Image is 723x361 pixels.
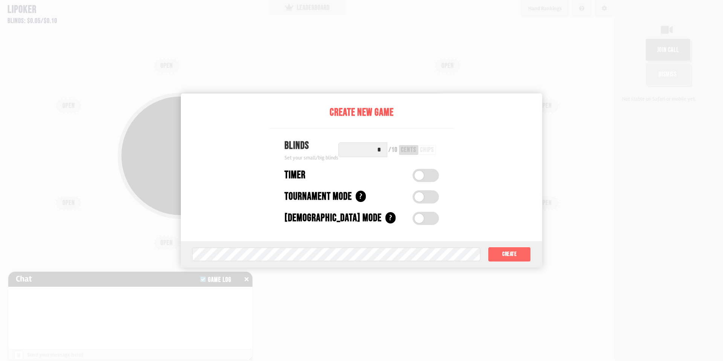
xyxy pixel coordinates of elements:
[388,147,397,153] div: / 10
[385,212,396,223] div: ?
[488,247,531,262] button: Create
[420,147,434,153] div: chips
[284,210,382,226] div: [DEMOGRAPHIC_DATA] Mode
[284,189,352,205] div: Tournament Mode
[284,167,306,183] div: Timer
[356,191,366,202] div: ?
[284,138,338,154] div: Blinds
[284,154,338,162] div: Set your small/big blinds
[269,105,454,121] div: Create New Game
[401,147,416,153] div: cents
